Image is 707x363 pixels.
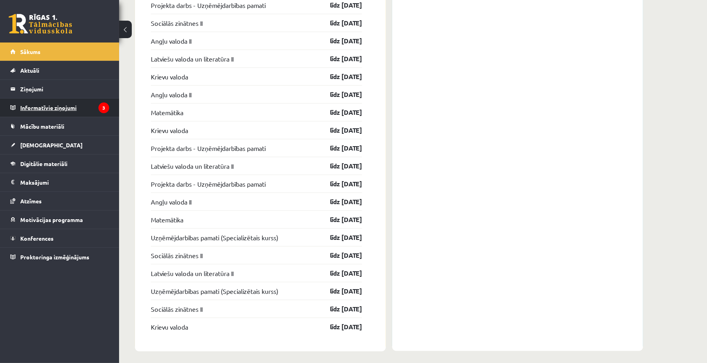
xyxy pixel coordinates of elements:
span: Aktuāli [20,67,39,74]
a: Sociālās zinātnes II [151,18,202,28]
a: Angļu valoda II [151,90,191,99]
legend: Informatīvie ziņojumi [20,98,109,117]
span: Atzīmes [20,197,42,205]
a: Maksājumi [10,173,109,191]
a: Angļu valoda II [151,197,191,207]
a: līdz [DATE] [316,233,362,242]
span: Digitālie materiāli [20,160,67,167]
a: Projekta darbs - Uzņēmējdarbības pamati [151,179,266,189]
a: līdz [DATE] [316,126,362,135]
a: līdz [DATE] [316,286,362,296]
span: [DEMOGRAPHIC_DATA] [20,141,83,149]
a: [DEMOGRAPHIC_DATA] [10,136,109,154]
a: līdz [DATE] [316,0,362,10]
a: līdz [DATE] [316,18,362,28]
a: līdz [DATE] [316,179,362,189]
a: Ziņojumi [10,80,109,98]
a: Matemātika [151,108,183,117]
a: līdz [DATE] [316,215,362,224]
a: Latviešu valoda un literatūra II [151,161,233,171]
a: Mācību materiāli [10,117,109,135]
a: līdz [DATE] [316,90,362,99]
a: Digitālie materiāli [10,154,109,173]
a: Proktoringa izmēģinājums [10,248,109,266]
a: Krievu valoda [151,126,188,135]
span: Motivācijas programma [20,216,83,223]
a: Motivācijas programma [10,210,109,229]
a: Matemātika [151,215,183,224]
a: Projekta darbs - Uzņēmējdarbības pamati [151,143,266,153]
span: Konferences [20,235,54,242]
a: Sociālās zinātnes II [151,304,202,314]
a: Informatīvie ziņojumi3 [10,98,109,117]
a: līdz [DATE] [316,161,362,171]
a: Uzņēmējdarbības pamati (Specializētais kurss) [151,233,278,242]
a: līdz [DATE] [316,72,362,81]
a: Angļu valoda II [151,36,191,46]
span: Sākums [20,48,40,55]
a: līdz [DATE] [316,251,362,260]
a: Uzņēmējdarbības pamati (Specializētais kurss) [151,286,278,296]
a: Konferences [10,229,109,247]
a: līdz [DATE] [316,108,362,117]
a: Latviešu valoda un literatūra II [151,54,233,64]
a: līdz [DATE] [316,54,362,64]
span: Mācību materiāli [20,123,64,130]
a: Projekta darbs - Uzņēmējdarbības pamati [151,0,266,10]
a: līdz [DATE] [316,197,362,207]
a: Sociālās zinātnes II [151,251,202,260]
a: Krievu valoda [151,72,188,81]
a: Aktuāli [10,61,109,79]
a: Sākums [10,42,109,61]
a: līdz [DATE] [316,36,362,46]
a: līdz [DATE] [316,268,362,278]
a: līdz [DATE] [316,304,362,314]
a: Atzīmes [10,192,109,210]
a: Latviešu valoda un literatūra II [151,268,233,278]
a: līdz [DATE] [316,143,362,153]
span: Proktoringa izmēģinājums [20,253,89,261]
a: Krievu valoda [151,322,188,332]
a: līdz [DATE] [316,322,362,332]
legend: Ziņojumi [20,80,109,98]
a: Rīgas 1. Tālmācības vidusskola [9,14,72,34]
i: 3 [98,102,109,113]
legend: Maksājumi [20,173,109,191]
